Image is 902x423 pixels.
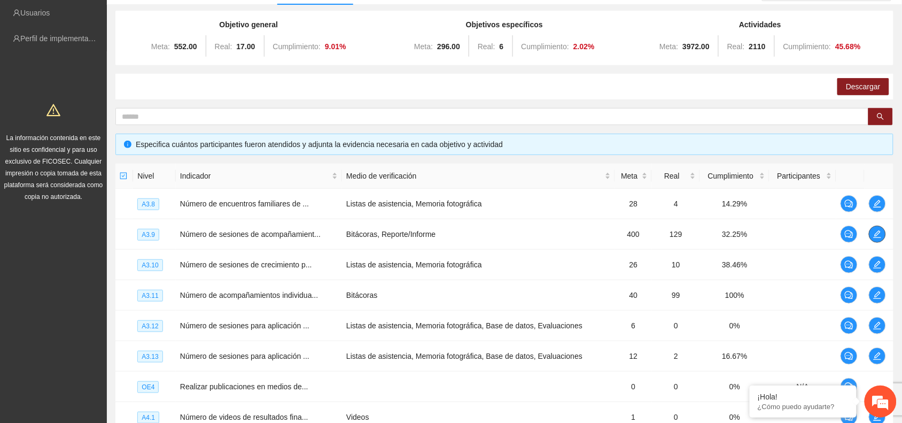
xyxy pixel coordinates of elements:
span: A3.13 [137,351,162,363]
span: Meta: [414,42,433,51]
span: Cumplimiento [704,170,757,182]
span: Realizar publicaciones en medios de... [180,382,308,391]
td: 129 [652,219,700,250]
span: edit [869,321,885,330]
button: comment [841,226,858,243]
span: Número de sesiones de acompañamient... [180,230,321,239]
span: edit [869,291,885,299]
th: Medio de verificación [342,164,615,189]
td: 26 [615,250,652,280]
button: Descargar [837,78,889,95]
span: Cumplimiento: [783,42,831,51]
div: Minimizar ventana de chat en vivo [175,5,201,31]
span: Real: [478,42,495,51]
td: Listas de asistencia, Memoria fotográfica, Base de datos, Evaluaciones [342,341,615,372]
button: search [868,108,893,125]
td: 400 [615,219,652,250]
span: edit [869,199,885,208]
span: info-circle [124,141,131,148]
strong: 3972.00 [682,42,710,51]
button: comment [841,348,858,365]
td: 12 [615,341,652,372]
span: Medio de verificación [346,170,603,182]
th: Indicador [176,164,342,189]
strong: 9.01 % [325,42,346,51]
td: 10 [652,250,700,280]
span: A3.10 [137,259,162,271]
span: edit [869,352,885,360]
td: 4 [652,189,700,219]
td: 38.46% [700,250,769,280]
button: edit [869,317,886,334]
td: 0 [652,372,700,402]
a: Usuarios [20,9,50,17]
span: Indicador [180,170,330,182]
button: comment [841,317,858,334]
span: Número de sesiones de crecimiento p... [180,260,312,269]
span: Meta [619,170,640,182]
span: Estamos en línea. [62,143,147,251]
th: Cumplimiento [700,164,769,189]
strong: 552.00 [174,42,197,51]
span: Número de videos de resultados fina... [180,413,308,421]
span: Cumplimiento: [273,42,321,51]
button: comment [841,378,858,395]
th: Meta [615,164,652,189]
td: 99 [652,280,700,311]
span: A3.12 [137,320,162,332]
button: comment [841,287,858,304]
span: check-square [120,172,127,180]
strong: 45.68 % [835,42,861,51]
strong: 6 [500,42,504,51]
span: search [877,113,884,121]
td: Listas de asistencia, Memoria fotográfica [342,189,615,219]
button: comment [841,195,858,212]
td: 0% [700,311,769,341]
span: A3.11 [137,290,162,302]
td: 100% [700,280,769,311]
span: A3.8 [137,198,159,210]
td: 14.29% [700,189,769,219]
td: Listas de asistencia, Memoria fotográfica [342,250,615,280]
span: A3.9 [137,229,159,241]
strong: 296.00 [437,42,460,51]
button: edit [869,195,886,212]
span: Número de sesiones para aplicación ... [180,352,309,360]
div: Chatee con nosotros ahora [56,55,180,68]
button: edit [869,287,886,304]
button: edit [869,256,886,273]
span: Descargar [846,81,881,93]
textarea: Escriba su mensaje y pulse “Intro” [5,292,204,329]
strong: 2.02 % [573,42,595,51]
span: Número de acompañamientos individua... [180,291,318,299]
span: Participantes [774,170,824,182]
span: Real: [215,42,232,51]
strong: Actividades [739,20,781,29]
div: Especifica cuántos participantes fueron atendidos y adjunta la evidencia necesaria en cada objeti... [136,139,885,150]
th: Nivel [133,164,176,189]
strong: Objetivo general [219,20,278,29]
td: 28 [615,189,652,219]
td: Bitácoras, Reporte/Informe [342,219,615,250]
span: Número de encuentros familiares de ... [180,199,309,208]
td: 40 [615,280,652,311]
span: edit [869,230,885,239]
button: comment [841,256,858,273]
td: 6 [615,311,652,341]
span: Cumplimiento: [522,42,569,51]
span: edit [869,260,885,269]
strong: Objetivos específicos [466,20,543,29]
span: Meta: [151,42,170,51]
span: Real: [727,42,745,51]
span: Real [656,170,688,182]
span: OE4 [137,381,159,393]
div: ¡Hola! [758,393,849,401]
span: Meta: [659,42,678,51]
td: 16.67% [700,341,769,372]
td: 32.25% [700,219,769,250]
button: edit [869,226,886,243]
p: ¿Cómo puedo ayudarte? [758,403,849,411]
td: Bitácoras [342,280,615,311]
td: N/A [769,372,836,402]
strong: 2110 [749,42,766,51]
